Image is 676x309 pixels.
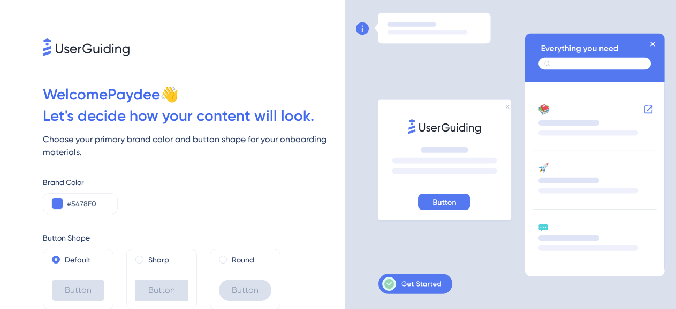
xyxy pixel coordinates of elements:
[65,253,90,266] label: Default
[43,231,345,244] div: Button Shape
[43,176,345,189] div: Brand Color
[232,253,254,266] label: Round
[148,253,169,266] label: Sharp
[43,133,345,159] div: Choose your primary brand color and button shape for your onboarding materials.
[43,84,345,105] div: Welcome Paydee 👋
[43,105,345,127] div: Let ' s decide how your content will look.
[52,280,104,301] div: Button
[135,280,188,301] div: Button
[219,280,271,301] div: Button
